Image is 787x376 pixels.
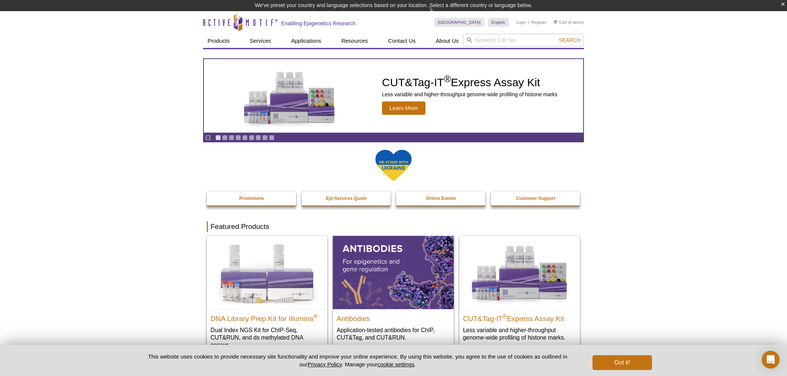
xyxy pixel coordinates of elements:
[262,135,268,140] a: Go to slide 8
[375,149,412,182] img: We Stand With Ukraine
[396,191,486,205] a: Online Events
[308,361,342,367] a: Privacy Policy
[207,236,327,356] a: DNA Library Prep Kit for Illumina DNA Library Prep Kit for Illumina® Dual Index NGS Kit for ChIP-...
[554,20,557,24] img: Your Cart
[382,91,558,98] p: Less variable and higher-throughput genome-wide profiling of histone marks
[554,18,584,27] li: (0 items)
[207,221,580,232] h2: Featured Products
[463,311,576,322] h2: CUT&Tag-IT Express Assay Kit
[382,77,558,88] h2: CUT&Tag-IT Express Assay Kit
[516,20,526,25] a: Login
[557,37,583,43] button: Search
[383,34,420,48] a: Contact Us
[528,18,529,27] li: |
[302,191,392,205] a: Epi-Services Quote
[378,361,414,367] button: cookie settings
[205,135,211,140] a: Toggle autoplay
[382,101,425,115] span: Learn More
[592,355,652,370] button: Got it!
[459,236,580,309] img: CUT&Tag-IT® Express Assay Kit
[228,55,351,137] img: CUT&Tag-IT Express Assay Kit
[211,311,324,322] h2: DNA Library Prep Kit for Illumina
[337,34,373,48] a: Resources
[249,135,254,140] a: Go to slide 6
[256,135,261,140] a: Go to slide 7
[463,34,584,46] input: Keyword, Cat. No.
[559,37,581,43] span: Search
[287,34,326,48] a: Applications
[516,196,555,201] strong: Customer Support
[426,196,456,201] strong: Online Events
[313,313,318,319] sup: ®
[203,34,234,48] a: Products
[235,135,241,140] a: Go to slide 4
[333,236,453,349] a: All Antibodies Antibodies Application-tested antibodies for ChIP, CUT&Tag, and CUT&RUN.
[488,18,509,27] a: English
[491,191,581,205] a: Customer Support
[204,59,583,133] article: CUT&Tag-IT Express Assay Kit
[762,351,780,369] div: Open Intercom Messenger
[215,135,221,140] a: Go to slide 1
[269,135,274,140] a: Go to slide 9
[326,196,367,201] strong: Epi-Services Quote
[429,6,449,23] img: Change Here
[434,18,484,27] a: [GEOGRAPHIC_DATA]
[207,236,327,309] img: DNA Library Prep Kit for Illumina
[281,20,356,27] h2: Enabling Epigenetics Research
[211,326,324,349] p: Dual Index NGS Kit for ChIP-Seq, CUT&RUN, and ds methylated DNA assays.
[204,59,583,133] a: CUT&Tag-IT Express Assay Kit CUT&Tag-IT®Express Assay Kit Less variable and higher-throughput gen...
[444,74,451,84] sup: ®
[229,135,234,140] a: Go to slide 3
[502,313,507,319] sup: ®
[135,353,580,368] p: This website uses cookies to provide necessary site functionality and improve your online experie...
[242,135,248,140] a: Go to slide 5
[245,34,276,48] a: Services
[431,34,463,48] a: About Us
[459,236,580,349] a: CUT&Tag-IT® Express Assay Kit CUT&Tag-IT®Express Assay Kit Less variable and higher-throughput ge...
[239,196,264,201] strong: Promotions
[337,311,450,322] h2: Antibodies
[207,191,297,205] a: Promotions
[337,326,450,341] p: Application-tested antibodies for ChIP, CUT&Tag, and CUT&RUN.
[333,236,453,309] img: All Antibodies
[531,20,546,25] a: Register
[463,326,576,341] p: Less variable and higher-throughput genome-wide profiling of histone marks​.
[554,20,567,25] a: Cart
[222,135,228,140] a: Go to slide 2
